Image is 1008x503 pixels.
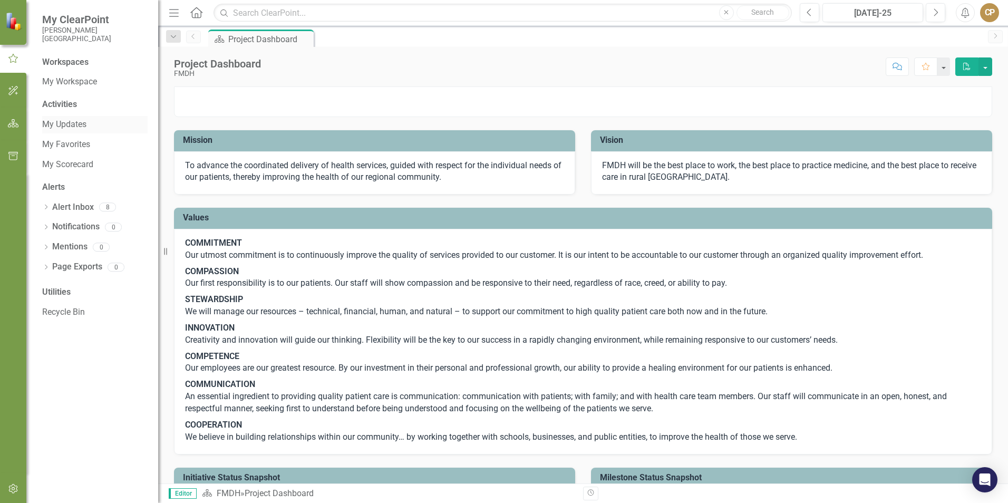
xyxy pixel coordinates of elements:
[183,213,987,223] h3: Values
[42,56,89,69] div: Workspaces
[185,320,981,349] p: Creativity and innovation will guide our thinking. Flexibility will be the key to our success in ...
[185,376,981,417] p: An essential ingredient to providing quality patient care is communication: communication with pa...
[185,266,239,276] strong: COMPASSION
[185,349,981,377] p: Our employees are our greatest resource. By our investment in their personal and professional gro...
[42,13,148,26] span: My ClearPoint
[42,26,148,43] small: [PERSON_NAME][GEOGRAPHIC_DATA]
[169,488,197,499] span: Editor
[751,8,774,16] span: Search
[42,99,148,111] div: Activities
[183,473,570,482] h3: Initiative Status Snapshot
[99,203,116,212] div: 8
[52,201,94,214] a: Alert Inbox
[42,181,148,194] div: Alerts
[42,159,148,171] a: My Scorecard
[826,7,919,20] div: [DATE]-25
[185,264,981,292] p: Our first responsibility is to our patients. Our staff will show compassion and be responsive to ...
[42,139,148,151] a: My Favorites
[185,417,981,443] p: We believe in building relationships within our community… by working together with schools, busi...
[42,306,148,318] a: Recycle Bin
[174,58,261,70] div: Project Dashboard
[185,351,239,361] strong: COMPETENCE
[228,33,311,46] div: Project Dashboard
[183,136,570,145] h3: Mission
[52,221,100,233] a: Notifications
[108,263,124,272] div: 0
[185,379,255,389] strong: COMMUNICATION
[202,488,575,500] div: »
[185,160,564,184] p: To advance the coordinated delivery of health services, guided with respect for the individual ne...
[185,292,981,320] p: We will manage our resources – technical, financial, human, and natural – to support our commitme...
[185,294,243,304] strong: STEWARDSHIP
[42,286,148,298] div: Utilities
[972,467,997,492] div: Open Intercom Messenger
[105,223,122,231] div: 0
[185,238,242,248] strong: COMMITMENT
[185,323,235,333] strong: INNOVATION
[736,5,789,20] button: Search
[602,160,981,184] p: FMDH will be the best place to work, the best place to practice medicine, and the best place to r...
[93,243,110,252] div: 0
[42,119,148,131] a: My Updates
[174,70,261,78] div: FMDH
[185,420,242,430] strong: COOPERATION
[214,4,792,22] input: Search ClearPoint...
[245,488,314,498] div: Project Dashboard
[980,3,999,22] button: CP
[822,3,923,22] button: [DATE]-25
[52,241,88,253] a: Mentions
[5,12,24,31] img: ClearPoint Strategy
[600,136,987,145] h3: Vision
[600,473,987,482] h3: Milestone Status Snapshot
[52,261,102,273] a: Page Exports
[185,237,981,264] p: Our utmost commitment is to continuously improve the quality of services provided to our customer...
[42,76,148,88] a: My Workspace
[217,488,240,498] a: FMDH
